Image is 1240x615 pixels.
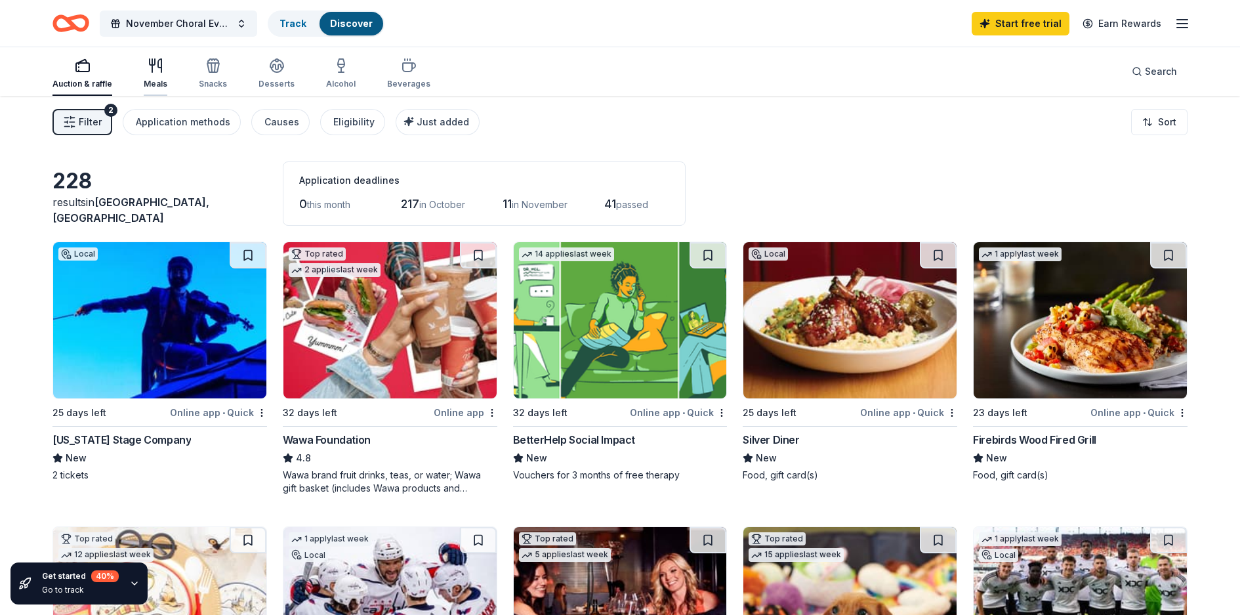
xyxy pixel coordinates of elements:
span: • [222,408,225,418]
button: Eligibility [320,109,385,135]
span: New [526,450,547,466]
span: Sort [1158,114,1176,130]
div: Get started [42,570,119,582]
span: 217 [401,197,419,211]
span: Filter [79,114,102,130]
span: [GEOGRAPHIC_DATA], [GEOGRAPHIC_DATA] [52,196,209,224]
div: 12 applies last week [58,548,154,562]
div: 1 apply last week [979,247,1062,261]
div: 5 applies last week [519,548,611,562]
div: Online app Quick [1090,404,1188,421]
div: Vouchers for 3 months of free therapy [513,469,728,482]
span: Just added [417,116,469,127]
div: Meals [144,79,167,89]
div: Snacks [199,79,227,89]
button: Beverages [387,53,430,96]
button: Alcohol [326,53,356,96]
button: November Choral Event [100,11,257,37]
div: Local [979,549,1018,562]
div: Beverages [387,79,430,89]
button: Just added [396,109,480,135]
button: Auction & raffle [52,53,112,96]
div: 14 applies last week [519,247,614,261]
div: 32 days left [283,405,337,421]
a: Track [279,18,306,29]
div: 40 % [91,570,119,582]
span: • [1143,408,1146,418]
div: Local [58,247,98,261]
div: 2 applies last week [289,263,381,277]
a: Image for Firebirds Wood Fired Grill1 applylast week23 days leftOnline app•QuickFirebirds Wood Fi... [973,242,1188,482]
a: Image for Virginia Stage CompanyLocal25 days leftOnline app•Quick[US_STATE] Stage CompanyNew2 tic... [52,242,267,482]
span: Search [1145,64,1177,79]
a: Earn Rewards [1075,12,1169,35]
div: 25 days left [52,405,106,421]
button: Causes [251,109,310,135]
div: 25 days left [743,405,796,421]
div: 2 [104,104,117,117]
img: Image for Silver Diner [743,242,957,398]
div: Silver Diner [743,432,799,448]
div: Causes [264,114,299,130]
div: Online app Quick [170,404,267,421]
span: in October [419,199,465,210]
div: Wawa brand fruit drinks, teas, or water; Wawa gift basket (includes Wawa products and coupons) [283,469,497,495]
span: in November [512,199,568,210]
span: 4.8 [296,450,311,466]
div: Wawa Foundation [283,432,371,448]
div: Online app Quick [630,404,727,421]
div: Eligibility [333,114,375,130]
div: 228 [52,168,267,194]
div: Food, gift card(s) [973,469,1188,482]
span: New [756,450,777,466]
div: Top rated [749,532,806,545]
img: Image for Wawa Foundation [283,242,497,398]
span: New [986,450,1007,466]
button: Filter2 [52,109,112,135]
a: Image for Silver DinerLocal25 days leftOnline app•QuickSilver DinerNewFood, gift card(s) [743,242,957,482]
img: Image for Virginia Stage Company [53,242,266,398]
div: Application methods [136,114,230,130]
div: Top rated [58,532,115,545]
span: in [52,196,209,224]
button: Snacks [199,53,227,96]
button: TrackDiscover [268,11,384,37]
div: [US_STATE] Stage Company [52,432,191,448]
div: Local [289,549,328,562]
span: 41 [604,197,616,211]
div: 2 tickets [52,469,267,482]
button: Meals [144,53,167,96]
div: 1 apply last week [289,532,371,546]
span: • [682,408,685,418]
span: November Choral Event [126,16,231,32]
div: Top rated [519,532,576,545]
span: passed [616,199,648,210]
div: Local [749,247,788,261]
div: 15 applies last week [749,548,844,562]
div: Food, gift card(s) [743,469,957,482]
div: 32 days left [513,405,568,421]
button: Application methods [123,109,241,135]
span: 11 [503,197,512,211]
div: Desserts [258,79,295,89]
a: Home [52,8,89,39]
span: New [66,450,87,466]
a: Image for BetterHelp Social Impact14 applieslast week32 days leftOnline app•QuickBetterHelp Socia... [513,242,728,482]
span: 0 [299,197,307,211]
div: Application deadlines [299,173,669,188]
div: Auction & raffle [52,79,112,89]
div: Go to track [42,585,119,595]
button: Search [1121,58,1188,85]
a: Discover [330,18,373,29]
button: Sort [1131,109,1188,135]
div: Online app [434,404,497,421]
div: results [52,194,267,226]
img: Image for Firebirds Wood Fired Grill [974,242,1187,398]
img: Image for BetterHelp Social Impact [514,242,727,398]
div: Alcohol [326,79,356,89]
span: this month [307,199,350,210]
a: Image for Wawa FoundationTop rated2 applieslast week32 days leftOnline appWawa Foundation4.8Wawa ... [283,242,497,495]
div: Online app Quick [860,404,957,421]
button: Desserts [258,53,295,96]
div: Firebirds Wood Fired Grill [973,432,1096,448]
